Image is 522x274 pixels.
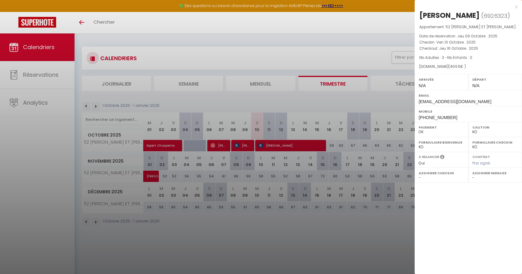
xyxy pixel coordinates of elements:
[419,154,439,160] label: A relancer
[419,33,517,39] p: Date de réservation :
[472,139,518,145] label: Formulaire Checkin
[419,24,517,30] p: Appartement :
[419,55,472,60] span: Nb Adultes : 3 -
[484,12,507,20] span: 6926323
[419,124,464,130] label: Paiement
[419,83,426,88] span: N/A
[419,115,457,120] span: [PHONE_NUMBER]
[419,99,491,104] span: [EMAIL_ADDRESS][DOMAIN_NAME]
[472,124,518,130] label: Caution
[472,76,518,83] label: Départ
[472,154,490,158] label: Contrat
[472,170,518,176] label: Assigner Menage
[419,39,517,45] p: Checkin :
[419,170,464,176] label: Assigner Checkin
[419,10,480,20] div: [PERSON_NAME]
[419,139,464,145] label: Formulaire Bienvenue
[472,160,490,166] span: Pas signé
[436,40,476,45] span: Ven 10 Octobre . 2025
[447,55,472,60] span: Nb Enfants : 0
[448,64,466,69] span: ( € )
[450,64,460,69] span: 469.5
[419,108,518,114] label: Mobile
[415,3,517,10] div: x
[446,24,517,29] span: 52 [PERSON_NAME] ET [PERSON_NAME] ·
[439,46,478,51] span: Jeu 16 Octobre . 2025
[457,33,497,39] span: Jeu 09 Octobre . 2025
[440,154,444,161] i: Sélectionner OUI si vous souhaiter envoyer les séquences de messages post-checkout
[419,45,517,52] p: Checkout :
[472,83,479,88] span: N/A
[481,11,510,20] span: ( )
[419,64,517,70] div: [DOMAIN_NAME]
[419,92,518,98] label: Email
[419,76,464,83] label: Arrivée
